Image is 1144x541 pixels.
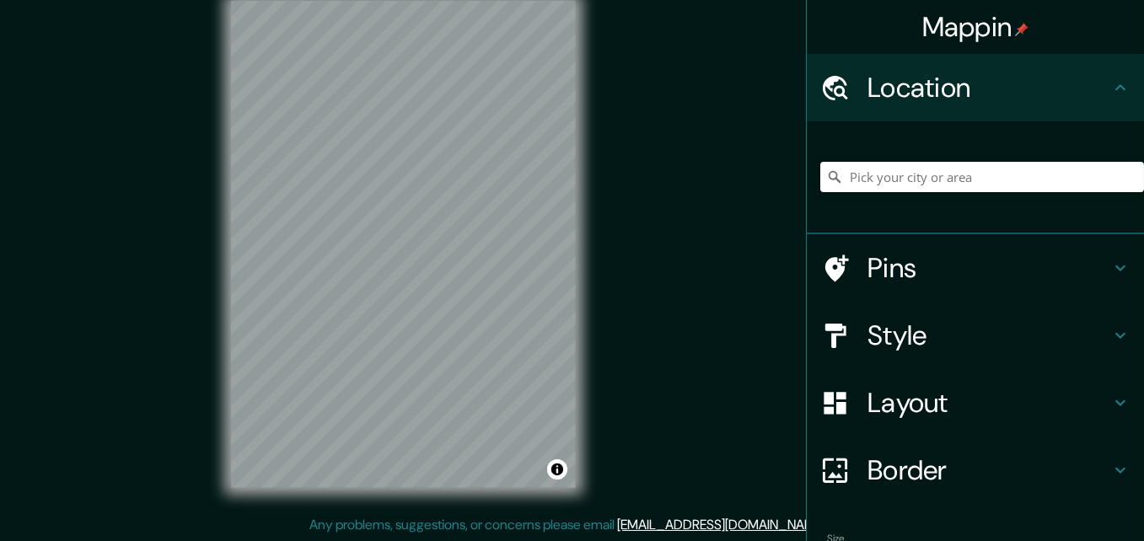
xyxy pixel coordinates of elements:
[807,54,1144,121] div: Location
[807,234,1144,302] div: Pins
[807,302,1144,369] div: Style
[807,437,1144,504] div: Border
[807,369,1144,437] div: Layout
[820,162,1144,192] input: Pick your city or area
[867,251,1110,285] h4: Pins
[231,1,576,488] canvas: Map
[547,459,567,479] button: Toggle attribution
[867,453,1110,487] h4: Border
[867,386,1110,420] h4: Layout
[618,516,826,533] a: [EMAIL_ADDRESS][DOMAIN_NAME]
[867,319,1110,352] h4: Style
[310,515,829,535] p: Any problems, suggestions, or concerns please email .
[867,71,1110,104] h4: Location
[1015,23,1029,36] img: pin-icon.png
[922,10,1029,44] h4: Mappin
